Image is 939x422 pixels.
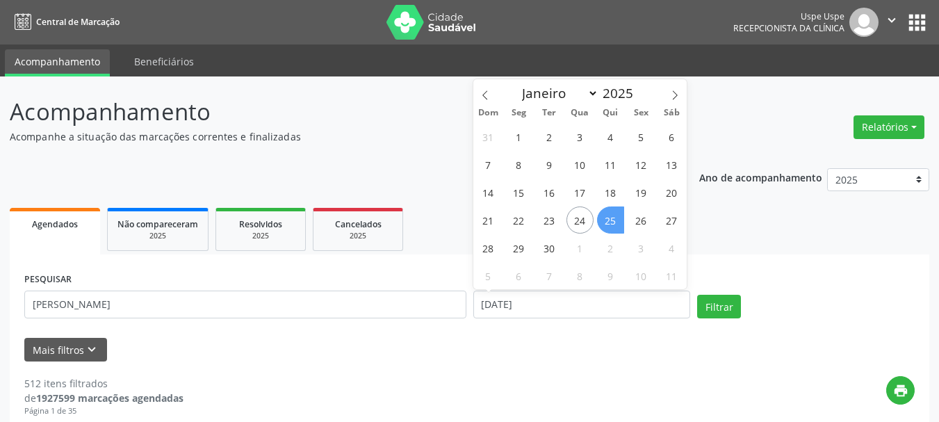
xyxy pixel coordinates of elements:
[658,262,685,289] span: Outubro 11, 2025
[566,151,594,178] span: Setembro 10, 2025
[36,16,120,28] span: Central de Marcação
[475,123,502,150] span: Agosto 31, 2025
[505,262,532,289] span: Outubro 6, 2025
[628,179,655,206] span: Setembro 19, 2025
[505,234,532,261] span: Setembro 29, 2025
[628,234,655,261] span: Outubro 3, 2025
[32,218,78,230] span: Agendados
[536,206,563,234] span: Setembro 23, 2025
[879,8,905,37] button: 
[566,262,594,289] span: Outubro 8, 2025
[475,206,502,234] span: Setembro 21, 2025
[628,151,655,178] span: Setembro 12, 2025
[5,49,110,76] a: Acompanhamento
[626,108,656,117] span: Sex
[124,49,204,74] a: Beneficiários
[597,262,624,289] span: Outubro 9, 2025
[84,342,99,357] i: keyboard_arrow_down
[505,206,532,234] span: Setembro 22, 2025
[566,206,594,234] span: Setembro 24, 2025
[239,218,282,230] span: Resolvidos
[24,269,72,291] label: PESQUISAR
[566,179,594,206] span: Setembro 17, 2025
[117,218,198,230] span: Não compareceram
[658,179,685,206] span: Setembro 20, 2025
[36,391,183,405] strong: 1927599 marcações agendadas
[699,168,822,186] p: Ano de acompanhamento
[10,10,120,33] a: Central de Marcação
[516,83,599,103] select: Month
[475,179,502,206] span: Setembro 14, 2025
[656,108,687,117] span: Sáb
[505,179,532,206] span: Setembro 15, 2025
[733,10,844,22] div: Uspe Uspe
[658,234,685,261] span: Outubro 4, 2025
[733,22,844,34] span: Recepcionista da clínica
[595,108,626,117] span: Qui
[503,108,534,117] span: Seg
[323,231,393,241] div: 2025
[335,218,382,230] span: Cancelados
[24,291,466,318] input: Nome, código do beneficiário ou CPF
[597,123,624,150] span: Setembro 4, 2025
[226,231,295,241] div: 2025
[534,108,564,117] span: Ter
[854,115,924,139] button: Relatórios
[597,234,624,261] span: Outubro 2, 2025
[884,13,899,28] i: 
[24,405,183,417] div: Página 1 de 35
[536,151,563,178] span: Setembro 9, 2025
[658,151,685,178] span: Setembro 13, 2025
[628,123,655,150] span: Setembro 5, 2025
[475,234,502,261] span: Setembro 28, 2025
[564,108,595,117] span: Qua
[697,295,741,318] button: Filtrar
[628,206,655,234] span: Setembro 26, 2025
[849,8,879,37] img: img
[597,179,624,206] span: Setembro 18, 2025
[566,234,594,261] span: Outubro 1, 2025
[10,95,653,129] p: Acompanhamento
[893,383,908,398] i: print
[536,234,563,261] span: Setembro 30, 2025
[658,123,685,150] span: Setembro 6, 2025
[886,376,915,405] button: print
[10,129,653,144] p: Acompanhe a situação das marcações correntes e finalizadas
[566,123,594,150] span: Setembro 3, 2025
[628,262,655,289] span: Outubro 10, 2025
[536,123,563,150] span: Setembro 2, 2025
[24,338,107,362] button: Mais filtroskeyboard_arrow_down
[505,123,532,150] span: Setembro 1, 2025
[475,151,502,178] span: Setembro 7, 2025
[597,151,624,178] span: Setembro 11, 2025
[473,108,504,117] span: Dom
[475,262,502,289] span: Outubro 5, 2025
[473,291,691,318] input: Selecione um intervalo
[117,231,198,241] div: 2025
[905,10,929,35] button: apps
[658,206,685,234] span: Setembro 27, 2025
[24,376,183,391] div: 512 itens filtrados
[536,179,563,206] span: Setembro 16, 2025
[597,206,624,234] span: Setembro 25, 2025
[24,391,183,405] div: de
[536,262,563,289] span: Outubro 7, 2025
[598,84,644,102] input: Year
[505,151,532,178] span: Setembro 8, 2025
